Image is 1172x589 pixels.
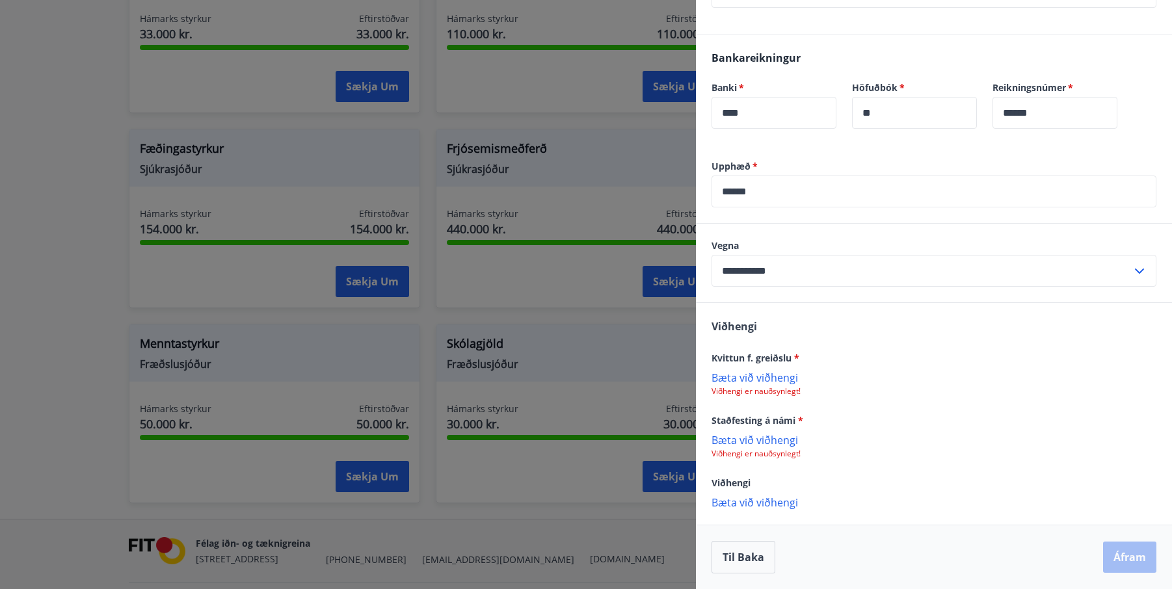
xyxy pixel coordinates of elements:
label: Vegna [712,239,1156,252]
label: Höfuðbók [852,81,977,94]
p: Bæta við viðhengi [712,371,1156,384]
button: Til baka [712,541,775,573]
label: Banki [712,81,836,94]
label: Reikningsnúmer [992,81,1117,94]
div: Upphæð [712,176,1156,207]
span: Kvittun f. greiðslu [712,352,799,364]
span: Viðhengi [712,477,751,489]
p: Bæta við viðhengi [712,495,1156,508]
span: Bankareikningur [712,51,801,65]
p: Bæta við viðhengi [712,433,1156,446]
span: Staðfesting á námi [712,414,803,426]
p: Viðhengi er nauðsynlegt! [712,449,1156,459]
p: Viðhengi er nauðsynlegt! [712,386,1156,397]
span: Viðhengi [712,319,757,334]
label: Upphæð [712,160,1156,173]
